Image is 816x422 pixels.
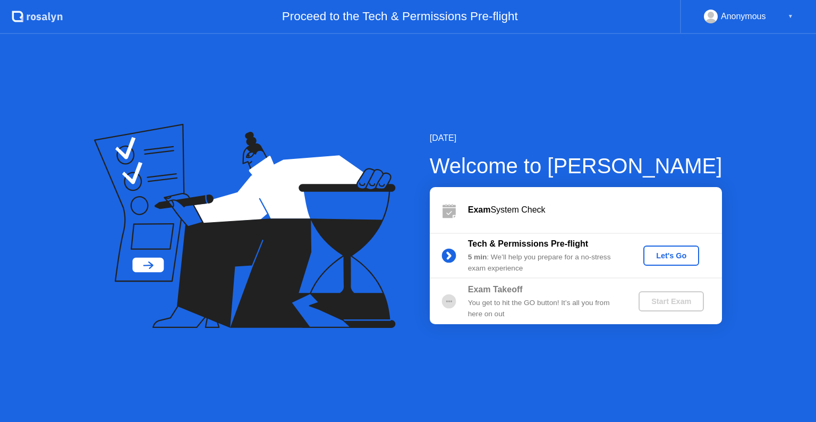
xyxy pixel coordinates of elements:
button: Start Exam [639,291,704,311]
b: 5 min [468,253,487,261]
button: Let's Go [643,246,699,266]
b: Exam Takeoff [468,285,523,294]
div: Start Exam [643,297,700,306]
b: Exam [468,205,491,214]
div: : We’ll help you prepare for a no-stress exam experience [468,252,621,274]
div: System Check [468,204,722,216]
b: Tech & Permissions Pre-flight [468,239,588,248]
div: Welcome to [PERSON_NAME] [430,150,722,182]
div: Anonymous [721,10,766,23]
div: ▼ [788,10,793,23]
div: [DATE] [430,132,722,145]
div: Let's Go [648,251,695,260]
div: You get to hit the GO button! It’s all you from here on out [468,298,621,319]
